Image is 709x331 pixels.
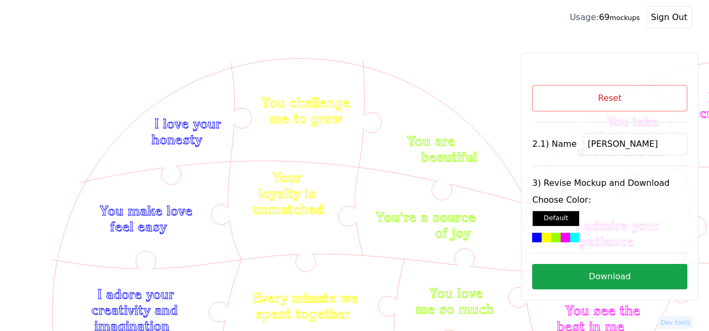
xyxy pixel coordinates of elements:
[259,185,316,201] text: loyalty is
[430,285,484,301] text: You love
[273,169,302,185] text: Your
[532,177,687,190] label: 3) Revise Mockup and Download
[110,219,167,234] text: feel easy
[532,85,687,111] button: Reset
[100,203,193,219] text: You make love
[376,209,476,225] text: You're a source
[544,214,569,222] small: Default
[155,116,221,131] text: I love your
[435,225,470,241] text: of joy
[261,94,350,110] text: You challenge
[532,194,687,206] label: Choose Color:
[658,316,693,329] button: Dev tools
[98,286,174,302] text: I adore your
[565,302,640,318] text: You see the
[252,290,358,306] text: Every minute we
[570,11,640,24] div: 69
[421,149,477,165] text: beautiful
[256,306,350,321] text: spent together
[252,201,324,217] text: unmatched
[570,12,599,22] span: Usage:
[532,264,687,289] button: Download
[610,14,640,22] small: mockups
[152,131,202,147] text: honesty
[646,6,692,29] button: Sign Out
[532,138,576,150] label: 2.1) Name
[408,133,456,149] text: You are
[415,301,494,317] text: me so much
[91,302,178,318] text: creativity and
[270,110,343,126] text: me to grow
